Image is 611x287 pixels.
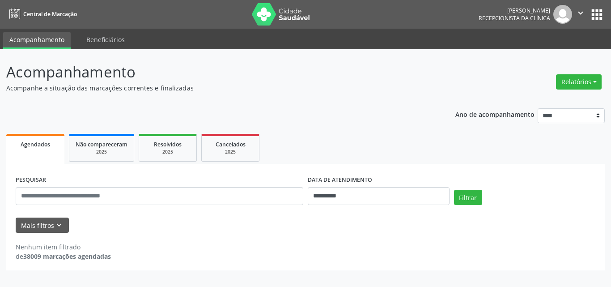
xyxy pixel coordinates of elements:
[589,7,605,22] button: apps
[23,10,77,18] span: Central de Marcação
[6,83,425,93] p: Acompanhe a situação das marcações correntes e finalizadas
[3,32,71,49] a: Acompanhamento
[154,141,182,148] span: Resolvidos
[16,218,69,233] button: Mais filtroskeyboard_arrow_down
[23,252,111,261] strong: 38009 marcações agendadas
[54,220,64,230] i: keyboard_arrow_down
[6,7,77,21] a: Central de Marcação
[16,252,111,261] div: de
[80,32,131,47] a: Beneficiários
[553,5,572,24] img: img
[572,5,589,24] button: 
[208,149,253,155] div: 2025
[76,149,127,155] div: 2025
[454,190,482,205] button: Filtrar
[16,173,46,187] label: PESQUISAR
[16,242,111,252] div: Nenhum item filtrado
[76,141,127,148] span: Não compareceram
[308,173,372,187] label: DATA DE ATENDIMENTO
[455,108,535,120] p: Ano de acompanhamento
[6,61,425,83] p: Acompanhamento
[216,141,246,148] span: Cancelados
[145,149,190,155] div: 2025
[21,141,50,148] span: Agendados
[576,8,586,18] i: 
[556,74,602,90] button: Relatórios
[479,14,550,22] span: Recepcionista da clínica
[479,7,550,14] div: [PERSON_NAME]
